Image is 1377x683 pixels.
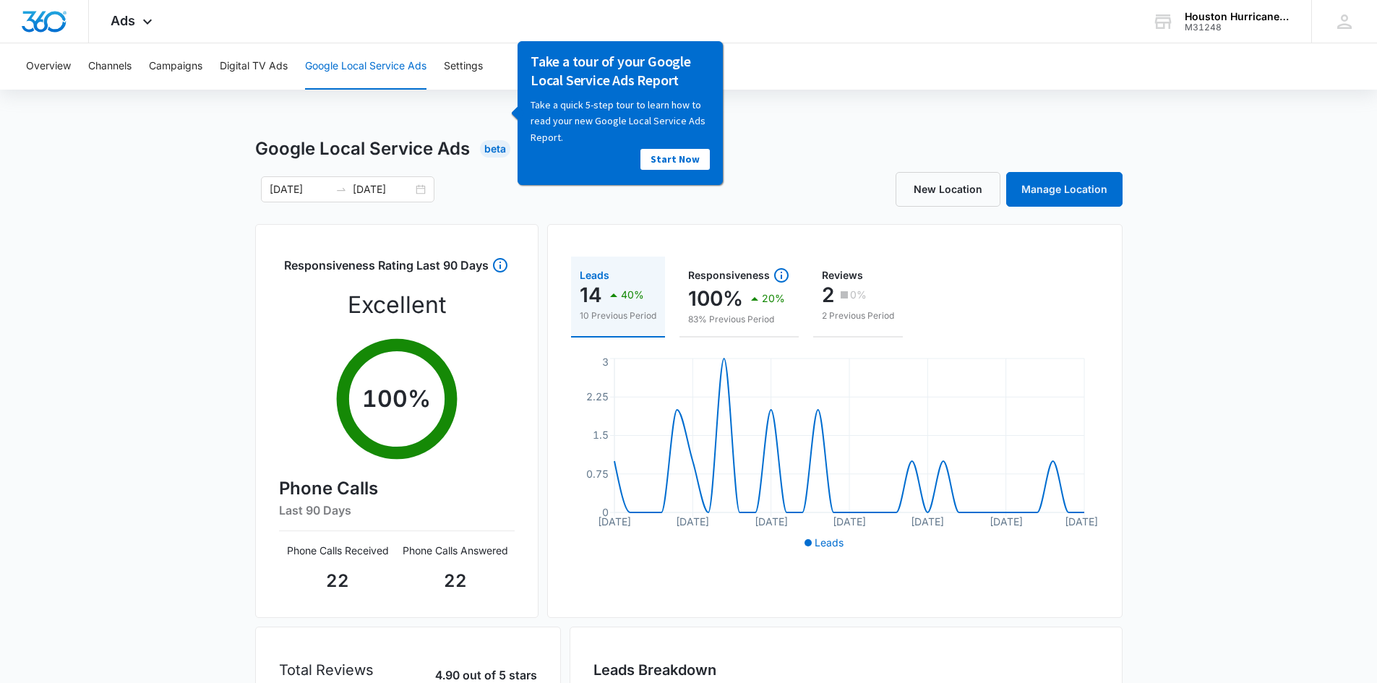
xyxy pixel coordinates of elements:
input: Start date [270,181,330,197]
p: 22 [279,568,397,594]
div: account id [1185,22,1290,33]
p: 40% [621,290,644,300]
div: Beta [480,140,510,158]
h1: Google Local Service Ads [255,136,470,162]
h4: Phone Calls [279,476,515,502]
input: End date [353,181,413,197]
p: 2 [822,283,834,306]
div: account name [1185,11,1290,22]
span: Leads [815,536,844,549]
span: Ads [111,13,135,28]
a: Manage Location [1006,172,1123,207]
tspan: [DATE] [598,515,631,528]
tspan: [DATE] [989,515,1022,528]
tspan: [DATE] [676,515,709,528]
p: 22 [397,568,515,594]
p: Take a quick 5-step tour to learn how to read your new Google Local Service Ads Report. [24,56,203,104]
h3: Responsiveness Rating Last 90 Days [284,257,489,282]
button: Google Local Service Ads [305,43,426,90]
span: to [335,184,347,195]
tspan: [DATE] [911,515,944,528]
p: Phone Calls Received [279,543,397,558]
span: swap-right [335,184,347,195]
button: Settings [444,43,483,90]
tspan: 0.75 [586,468,609,480]
p: 100% [688,287,743,310]
tspan: 0 [602,506,609,518]
button: Digital TV Ads [220,43,288,90]
h3: Leads Breakdown [593,659,1099,681]
button: Channels [88,43,132,90]
tspan: 2.25 [586,390,609,403]
p: 2 Previous Period [822,309,894,322]
tspan: [DATE] [833,515,866,528]
p: Total Reviews [279,659,374,681]
p: 0% [850,290,867,300]
div: Responsiveness [688,267,790,284]
p: 83% Previous Period [688,313,790,326]
p: 20% [762,293,785,304]
a: New Location [896,172,1000,207]
p: 14 [580,283,602,306]
tspan: [DATE] [754,515,787,528]
tspan: [DATE] [1064,515,1097,528]
h6: Last 90 Days [279,502,515,519]
a: Start Now [134,108,203,129]
p: Phone Calls Answered [397,543,515,558]
h3: Take a tour of your Google Local Service Ads Report [24,11,203,48]
p: 10 Previous Period [580,309,656,322]
tspan: 1.5 [593,429,609,441]
tspan: 3 [602,356,609,368]
p: 100 % [362,382,431,416]
div: Reviews [822,270,894,280]
button: Campaigns [149,43,202,90]
button: Overview [26,43,71,90]
p: Excellent [348,288,446,322]
div: Leads [580,270,656,280]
